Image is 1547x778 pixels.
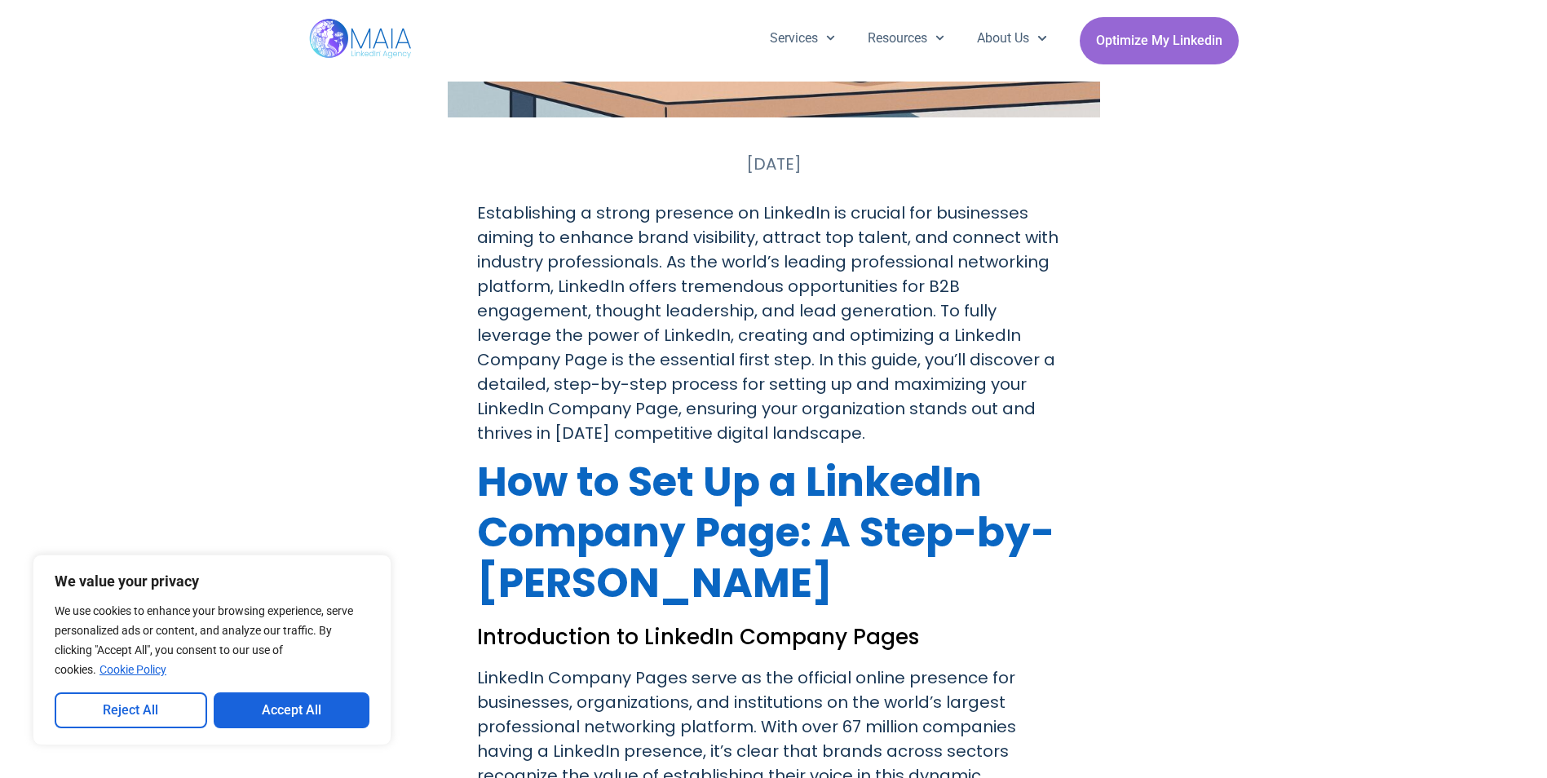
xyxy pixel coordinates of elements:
h1: How to Set Up a LinkedIn Company Page: A Step-by-[PERSON_NAME] [477,457,1071,608]
p: We value your privacy [55,572,369,591]
span: Optimize My Linkedin [1096,25,1222,56]
button: Accept All [214,692,370,728]
a: [DATE] [746,152,802,176]
a: Optimize My Linkedin [1080,17,1239,64]
nav: Menu [754,17,1063,60]
a: About Us [961,17,1063,60]
a: Cookie Policy [99,662,167,677]
button: Reject All [55,692,207,728]
a: Resources [851,17,961,60]
time: [DATE] [746,153,802,175]
p: Establishing a strong presence on LinkedIn is crucial for businesses aiming to enhance brand visi... [477,201,1071,445]
h2: Introduction to LinkedIn Company Pages [477,621,1071,652]
p: We use cookies to enhance your browsing experience, serve personalized ads or content, and analyz... [55,601,369,679]
a: Services [754,17,851,60]
div: We value your privacy [33,555,391,745]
